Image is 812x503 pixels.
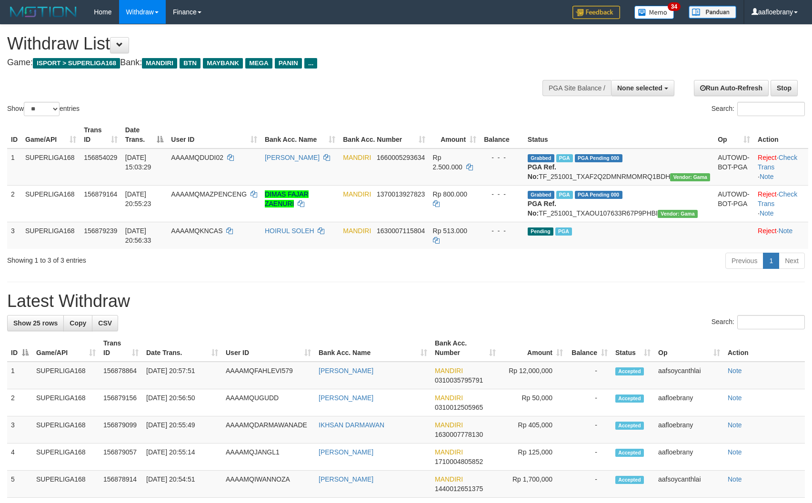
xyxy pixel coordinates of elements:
a: Copy [63,315,92,331]
img: Feedback.jpg [572,6,620,19]
span: ... [304,58,317,69]
th: Status: activate to sort column ascending [612,335,654,362]
span: 34 [668,2,681,11]
span: MANDIRI [435,448,463,456]
a: Note [728,448,742,456]
div: Showing 1 to 3 of 3 entries [7,252,331,265]
span: MAYBANK [203,58,243,69]
td: 156878914 [100,471,142,498]
th: Game/API: activate to sort column ascending [21,121,80,148]
td: SUPERLIGA168 [21,185,80,222]
td: 4 [7,444,32,471]
a: CSV [92,315,118,331]
td: SUPERLIGA168 [32,389,100,416]
a: Next [779,253,805,269]
td: AAAAMQUGUDD [222,389,315,416]
td: 5 [7,471,32,498]
a: [PERSON_NAME] [319,475,373,483]
b: PGA Ref. No: [528,200,556,217]
h1: Latest Withdraw [7,292,805,311]
span: [DATE] 20:55:23 [125,190,151,207]
span: MANDIRI [435,475,463,483]
td: Rp 12,000,000 [500,362,567,389]
a: Reject [758,154,777,161]
th: Trans ID: activate to sort column ascending [100,335,142,362]
td: 3 [7,222,21,249]
span: Accepted [615,395,644,403]
span: AAAAMQDUDI02 [171,154,223,161]
td: Rp 50,000 [500,389,567,416]
span: Rp 513.000 [433,227,467,235]
td: [DATE] 20:57:51 [142,362,222,389]
a: HOIRUL SOLEH [265,227,314,235]
td: · · [754,148,808,186]
a: Reject [758,227,777,235]
td: SUPERLIGA168 [32,362,100,389]
span: 156854029 [84,154,117,161]
th: Bank Acc. Number: activate to sort column ascending [431,335,500,362]
th: User ID: activate to sort column ascending [222,335,315,362]
a: Note [728,367,742,375]
a: [PERSON_NAME] [265,154,320,161]
a: Reject [758,190,777,198]
td: AAAAMQIWANNOZA [222,471,315,498]
td: - [567,444,612,471]
span: Copy 1630007115804 to clipboard [377,227,425,235]
th: Balance: activate to sort column ascending [567,335,612,362]
a: Note [760,209,774,217]
th: Op: activate to sort column ascending [714,121,754,148]
td: 3 [7,416,32,444]
select: Showentries [24,102,60,116]
span: Pending [528,227,553,236]
td: 156878864 [100,362,142,389]
span: MANDIRI [435,367,463,375]
span: Accepted [615,422,644,430]
span: Copy 1630007778130 to clipboard [435,431,483,438]
span: Copy 1710004805852 to clipboard [435,458,483,465]
span: Marked by aafsoycanthlai [555,227,572,236]
th: Action [724,335,805,362]
td: aafloebrany [654,444,724,471]
td: - [567,362,612,389]
span: MEGA [245,58,272,69]
th: User ID: activate to sort column ascending [167,121,261,148]
span: Copy 1370013927823 to clipboard [377,190,425,198]
td: SUPERLIGA168 [32,416,100,444]
span: Grabbed [528,154,554,162]
span: ISPORT > SUPERLIGA168 [33,58,120,69]
td: SUPERLIGA168 [21,148,80,186]
td: 2 [7,389,32,416]
span: PGA Pending [575,191,622,199]
td: 156879057 [100,444,142,471]
td: SUPERLIGA168 [32,471,100,498]
th: Amount: activate to sort column ascending [429,121,481,148]
div: - - - [484,153,520,162]
td: AAAAMQDARMAWANADE [222,416,315,444]
span: MANDIRI [343,227,371,235]
img: Button%20Memo.svg [634,6,674,19]
th: Action [754,121,808,148]
td: Rp 405,000 [500,416,567,444]
td: AAAAMQFAHLEVI579 [222,362,315,389]
th: Date Trans.: activate to sort column descending [121,121,167,148]
img: panduan.png [689,6,736,19]
span: Rp 2.500.000 [433,154,462,171]
td: aafloebrany [654,416,724,444]
span: Vendor URL: https://trx31.1velocity.biz [658,210,698,218]
a: Note [760,173,774,180]
span: PGA Pending [575,154,622,162]
b: PGA Ref. No: [528,163,556,180]
button: None selected [611,80,674,96]
span: [DATE] 15:03:29 [125,154,151,171]
td: AUTOWD-BOT-PGA [714,148,754,186]
span: 156879164 [84,190,117,198]
a: Note [779,227,793,235]
a: Check Trans [758,154,797,171]
a: [PERSON_NAME] [319,367,373,375]
th: Op: activate to sort column ascending [654,335,724,362]
td: · [754,222,808,249]
span: Rp 800.000 [433,190,467,198]
h4: Game: Bank: [7,58,532,68]
span: BTN [180,58,200,69]
td: - [567,416,612,444]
